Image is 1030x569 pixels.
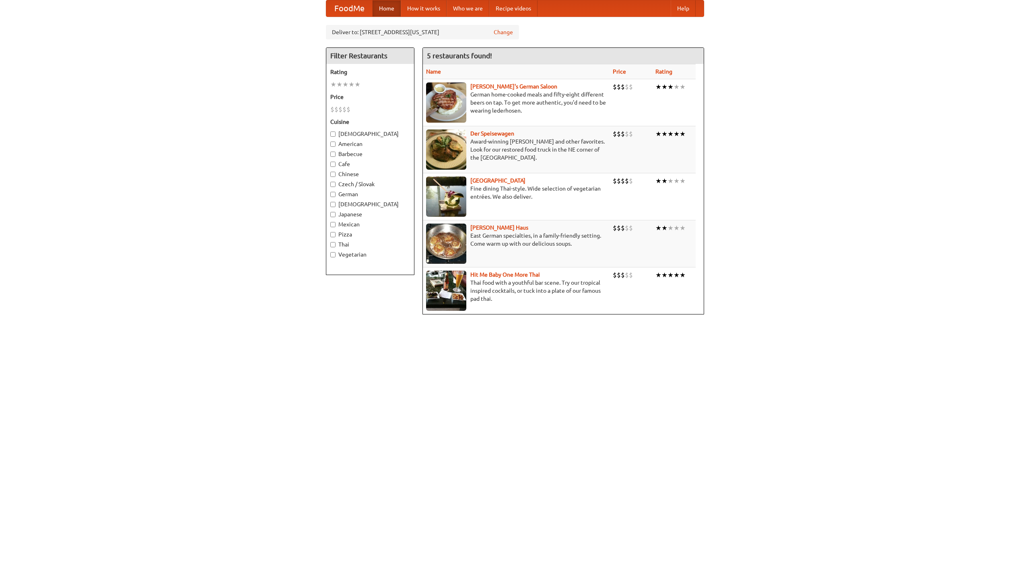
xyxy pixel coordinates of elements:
label: Japanese [330,210,410,218]
li: $ [342,105,346,114]
li: $ [621,271,625,279]
a: Help [671,0,696,16]
li: $ [613,224,617,232]
li: ★ [667,177,674,185]
li: ★ [674,271,680,279]
li: $ [613,129,617,138]
li: ★ [680,129,686,138]
label: Barbecue [330,150,410,158]
a: Name [426,68,441,75]
li: ★ [348,80,354,89]
label: Mexican [330,220,410,228]
p: Fine dining Thai-style. Wide selection of vegetarian entrées. We also deliver. [426,185,606,201]
li: $ [625,224,629,232]
li: $ [613,82,617,91]
li: $ [334,105,338,114]
label: Vegetarian [330,251,410,259]
li: ★ [667,224,674,232]
li: $ [625,129,629,138]
li: $ [617,129,621,138]
li: ★ [354,80,360,89]
a: FoodMe [326,0,373,16]
img: kohlhaus.jpg [426,224,466,264]
li: $ [346,105,350,114]
img: satay.jpg [426,177,466,217]
li: $ [625,177,629,185]
h5: Rating [330,68,410,76]
li: $ [629,224,633,232]
input: Japanese [330,212,336,217]
li: $ [338,105,342,114]
p: Award-winning [PERSON_NAME] and other favorites. Look for our restored food truck in the NE corne... [426,138,606,162]
li: ★ [674,82,680,91]
input: Czech / Slovak [330,182,336,187]
a: [PERSON_NAME]'s German Saloon [470,83,557,90]
input: Thai [330,242,336,247]
input: Mexican [330,222,336,227]
li: $ [617,82,621,91]
div: Deliver to: [STREET_ADDRESS][US_STATE] [326,25,519,39]
li: ★ [667,129,674,138]
img: speisewagen.jpg [426,129,466,170]
li: $ [621,129,625,138]
li: ★ [655,82,661,91]
img: esthers.jpg [426,82,466,123]
li: ★ [674,224,680,232]
li: ★ [661,177,667,185]
input: American [330,142,336,147]
input: Vegetarian [330,252,336,257]
input: [DEMOGRAPHIC_DATA] [330,202,336,207]
input: [DEMOGRAPHIC_DATA] [330,131,336,137]
label: Czech / Slovak [330,180,410,188]
label: Pizza [330,230,410,238]
li: ★ [680,82,686,91]
li: $ [625,82,629,91]
li: ★ [680,177,686,185]
li: ★ [655,224,661,232]
li: ★ [661,271,667,279]
li: ★ [674,177,680,185]
a: Price [613,68,626,75]
li: ★ [667,82,674,91]
input: Cafe [330,162,336,167]
ng-pluralize: 5 restaurants found! [427,52,492,60]
li: $ [617,271,621,279]
li: $ [625,271,629,279]
li: $ [613,271,617,279]
li: ★ [655,271,661,279]
li: $ [629,82,633,91]
h5: Price [330,93,410,101]
li: ★ [330,80,336,89]
a: Who we are [447,0,489,16]
li: $ [621,82,625,91]
li: $ [629,129,633,138]
a: Recipe videos [489,0,538,16]
li: ★ [674,129,680,138]
a: Change [494,28,513,36]
label: American [330,140,410,148]
li: $ [613,177,617,185]
h4: Filter Restaurants [326,48,414,64]
p: East German specialties, in a family-friendly setting. Come warm up with our delicious soups. [426,232,606,248]
li: ★ [342,80,348,89]
label: [DEMOGRAPHIC_DATA] [330,130,410,138]
li: $ [330,105,334,114]
label: [DEMOGRAPHIC_DATA] [330,200,410,208]
li: ★ [661,82,667,91]
li: $ [617,177,621,185]
label: Thai [330,240,410,249]
li: $ [629,271,633,279]
a: [GEOGRAPHIC_DATA] [470,177,525,184]
a: How it works [401,0,447,16]
label: German [330,190,410,198]
a: Hit Me Baby One More Thai [470,271,540,278]
li: $ [629,177,633,185]
li: $ [617,224,621,232]
a: Der Speisewagen [470,130,514,137]
li: ★ [336,80,342,89]
img: babythai.jpg [426,271,466,311]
